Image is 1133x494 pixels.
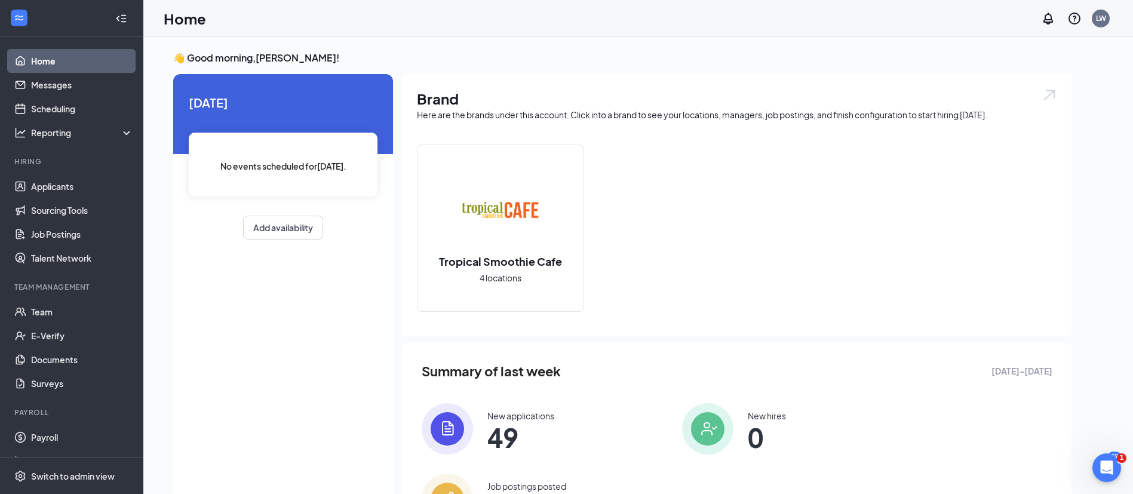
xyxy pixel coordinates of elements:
span: 49 [487,427,554,448]
span: Summary of last week [422,361,561,382]
a: E-Verify [31,324,133,348]
div: Here are the brands under this account. Click into a brand to see your locations, managers, job p... [417,109,1057,121]
svg: Collapse [115,13,127,24]
img: icon [422,403,473,455]
div: Reporting [31,127,134,139]
svg: WorkstreamLogo [13,12,25,24]
img: open.6027fd2a22e1237b5b06.svg [1042,88,1057,102]
svg: QuestionInfo [1067,11,1082,26]
div: Payroll [14,407,131,418]
h2: Tropical Smoothie Cafe [427,254,574,269]
img: Tropical Smoothie Cafe [462,173,539,249]
svg: Settings [14,470,26,482]
h1: Home [164,8,206,29]
div: Team Management [14,282,131,292]
a: Payroll [31,425,133,449]
span: [DATE] [189,93,377,112]
div: Hiring [14,157,131,167]
div: Switch to admin view [31,470,115,482]
button: Add availability [243,216,323,240]
a: Sourcing Tools [31,198,133,222]
div: New applications [487,410,554,422]
a: Home [31,49,133,73]
a: Messages [31,73,133,97]
a: Applicants [31,174,133,198]
a: Job Postings [31,222,133,246]
div: 39 [1108,452,1121,462]
span: [DATE] - [DATE] [991,364,1052,378]
div: Job postings posted [487,480,566,492]
a: Team [31,300,133,324]
a: Documents [31,348,133,372]
a: Talent Network [31,246,133,270]
svg: Notifications [1041,11,1055,26]
iframe: Intercom live chat [1092,453,1121,482]
svg: Analysis [14,127,26,139]
div: LW [1096,13,1106,23]
a: Surveys [31,372,133,395]
a: Reports [31,449,133,473]
span: 4 locations [480,271,521,284]
img: icon [682,403,733,455]
h3: 👋 Good morning, [PERSON_NAME] ! [173,51,1071,65]
h1: Brand [417,88,1057,109]
span: 0 [748,427,786,448]
a: Scheduling [31,97,133,121]
span: No events scheduled for [DATE] . [220,159,346,173]
span: 1 [1117,453,1126,463]
div: New hires [748,410,786,422]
